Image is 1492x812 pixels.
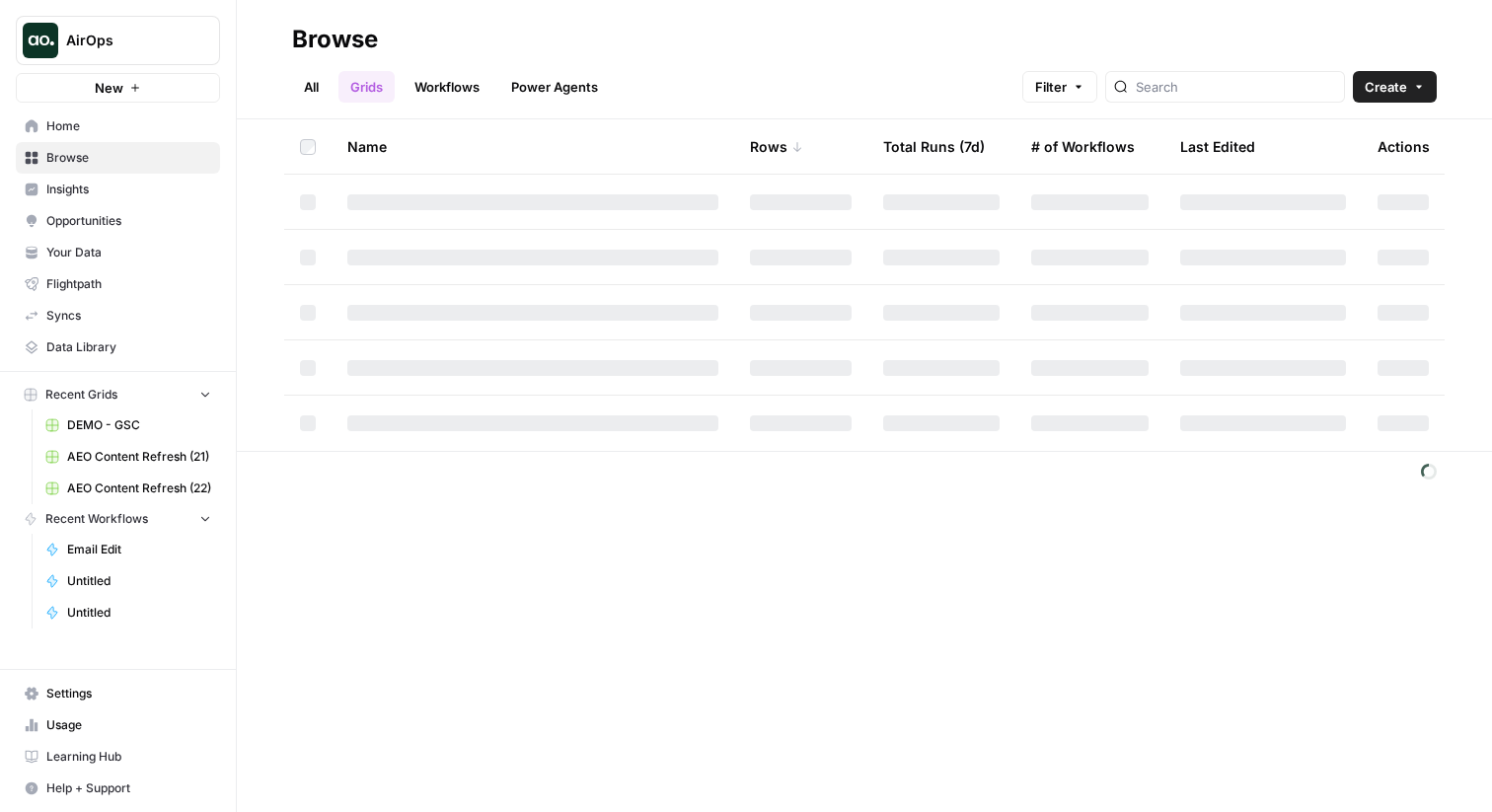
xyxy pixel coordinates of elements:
div: Total Runs (7d) [883,119,985,174]
a: Usage [16,709,220,741]
span: Help + Support [46,779,211,797]
span: AEO Content Refresh (22) [67,480,211,497]
span: Home [46,117,211,135]
span: Learning Hub [46,748,211,766]
div: # of Workflows [1031,119,1135,174]
span: Flightpath [46,275,211,293]
div: Last Edited [1180,119,1255,174]
span: Recent Workflows [45,510,148,528]
button: Recent Workflows [16,504,220,534]
button: Recent Grids [16,380,220,409]
a: DEMO - GSC [37,409,220,441]
a: Insights [16,174,220,205]
a: Learning Hub [16,741,220,773]
span: Your Data [46,244,211,261]
div: Rows [750,119,803,174]
a: Your Data [16,237,220,268]
span: Untitled [67,604,211,622]
a: Home [16,111,220,142]
a: Untitled [37,597,220,628]
div: Browse [292,24,378,55]
a: Flightpath [16,268,220,300]
span: AEO Content Refresh (21) [67,448,211,466]
span: Browse [46,149,211,167]
button: Workspace: AirOps [16,16,220,65]
input: Search [1136,77,1336,97]
span: Recent Grids [45,386,117,404]
div: Name [347,119,718,174]
a: Data Library [16,332,220,363]
div: Actions [1378,119,1430,174]
button: New [16,73,220,103]
span: Syncs [46,307,211,325]
span: Usage [46,716,211,734]
a: Settings [16,678,220,709]
span: Insights [46,181,211,198]
span: Filter [1035,77,1067,97]
span: Email Edit [67,541,211,558]
span: Create [1365,77,1407,97]
span: Untitled [67,572,211,590]
button: Help + Support [16,773,220,804]
a: All [292,71,331,103]
a: Browse [16,142,220,174]
span: Settings [46,685,211,702]
span: DEMO - GSC [67,416,211,434]
a: AEO Content Refresh (21) [37,441,220,473]
span: Opportunities [46,212,211,230]
img: AirOps Logo [23,23,58,58]
a: Syncs [16,300,220,332]
a: Power Agents [499,71,610,103]
span: New [95,78,123,98]
a: AEO Content Refresh (22) [37,473,220,504]
a: Email Edit [37,534,220,565]
span: AirOps [66,31,186,50]
a: Untitled [37,565,220,597]
a: Workflows [403,71,491,103]
a: Opportunities [16,205,220,237]
span: Data Library [46,338,211,356]
button: Filter [1022,71,1097,103]
a: Grids [338,71,395,103]
button: Create [1353,71,1437,103]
